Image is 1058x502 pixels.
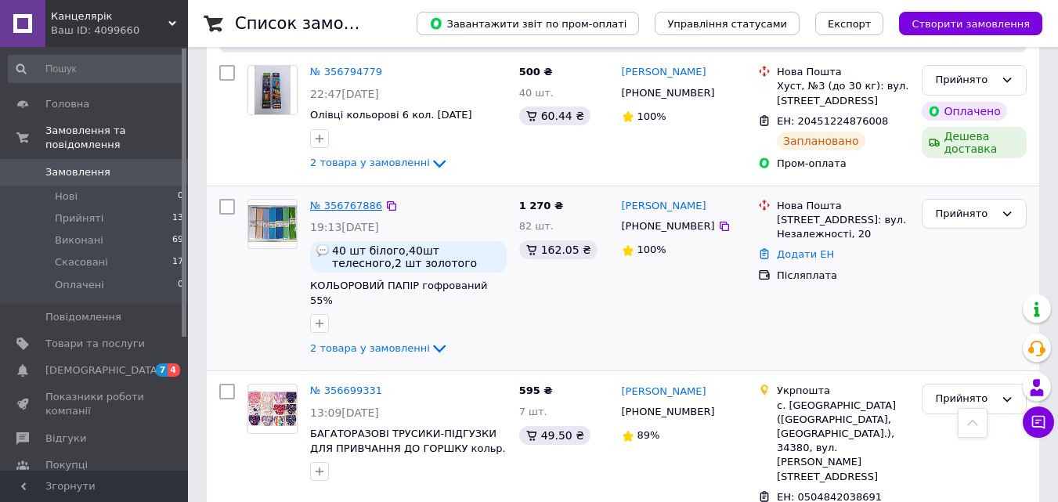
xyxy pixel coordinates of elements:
div: Укрпошта [777,384,909,398]
button: Чат з покупцем [1023,406,1054,438]
a: № 356794779 [310,66,382,78]
div: [PHONE_NUMBER] [619,83,718,103]
span: 40 шт. [519,87,554,99]
span: Нові [55,190,78,204]
img: Фото товару [248,205,297,242]
span: 7 [156,363,168,377]
button: Управління статусами [655,12,800,35]
div: Прийнято [935,391,995,407]
span: Оплачені [55,278,104,292]
span: 100% [637,244,666,255]
span: Покупці [45,458,88,472]
span: Прийняті [55,211,103,226]
div: [STREET_ADDRESS]: вул. Незалежності, 20 [777,213,909,241]
span: 595 ₴ [519,385,553,396]
a: [PERSON_NAME] [622,385,706,399]
a: Фото товару [247,199,298,249]
span: Канцелярік [51,9,168,23]
a: Створити замовлення [883,17,1042,29]
span: 40 шт білого,40шт телесного,2 шт золотого [332,244,500,269]
span: Повідомлення [45,310,121,324]
span: 100% [637,110,666,122]
img: :speech_balloon: [316,244,329,257]
div: Прийнято [935,72,995,88]
a: 2 товара у замовленні [310,157,449,168]
div: Пром-оплата [777,157,909,171]
span: 13:09[DATE] [310,406,379,419]
a: Фото товару [247,65,298,115]
div: Хуст, №3 (до 30 кг): вул. [STREET_ADDRESS] [777,79,909,107]
span: Показники роботи компанії [45,390,145,418]
div: с. [GEOGRAPHIC_DATA] ([GEOGRAPHIC_DATA], [GEOGRAPHIC_DATA].), 34380, вул. [PERSON_NAME][STREET_AD... [777,399,909,484]
span: 1 270 ₴ [519,200,563,211]
div: 49.50 ₴ [519,426,590,445]
span: Виконані [55,233,103,247]
span: Створити замовлення [912,18,1030,30]
div: Заплановано [777,132,865,150]
span: 17 [172,255,183,269]
span: 2 товара у замовленні [310,157,430,168]
span: 82 шт. [519,220,554,232]
span: Замовлення та повідомлення [45,124,188,152]
span: 0 [178,190,183,204]
input: Пошук [8,55,185,83]
img: Фото товару [255,66,291,114]
a: Фото товару [247,384,298,434]
div: Ваш ID: 4099660 [51,23,188,38]
div: Післяплата [777,269,909,283]
img: Фото товару [248,392,297,426]
span: 13 [172,211,183,226]
span: Експорт [828,18,872,30]
span: 19:13[DATE] [310,221,379,233]
button: Експорт [815,12,884,35]
span: Відгуки [45,432,86,446]
span: 2 товара у замовленні [310,342,430,354]
span: Управління статусами [667,18,787,30]
span: Завантажити звіт по пром-оплаті [429,16,626,31]
div: [PHONE_NUMBER] [619,402,718,422]
span: Замовлення [45,165,110,179]
div: Дешева доставка [922,127,1027,158]
a: КОЛЬОРОВИЙ ПАПІР гофрований 55% [310,280,487,306]
h1: Список замовлень [235,14,394,33]
span: 500 ₴ [519,66,553,78]
button: Завантажити звіт по пром-оплаті [417,12,639,35]
span: 4 [168,363,180,377]
div: [PHONE_NUMBER] [619,216,718,237]
div: 162.05 ₴ [519,240,598,259]
a: № 356699331 [310,385,382,396]
a: Додати ЕН [777,248,834,260]
span: Скасовані [55,255,108,269]
span: 22:47[DATE] [310,88,379,100]
div: 60.44 ₴ [519,107,590,125]
span: 89% [637,429,660,441]
span: 7 шт. [519,406,547,417]
a: № 356767886 [310,200,382,211]
span: ЕН: 20451224876008 [777,115,888,127]
span: 0 [178,278,183,292]
a: 2 товара у замовленні [310,342,449,354]
div: Оплачено [922,102,1006,121]
span: Товари та послуги [45,337,145,351]
button: Створити замовлення [899,12,1042,35]
a: [PERSON_NAME] [622,65,706,80]
a: БАГАТОРАЗОВІ ТРУСИКИ-ПІДГУЗКИ ДЛЯ ПРИВЧАННЯ ДО ГОРШКУ кольр. з мал. 100 (10-14КГ) [310,428,506,468]
div: Прийнято [935,206,995,222]
a: Олівці кольорові 6 кол. [DATE] [310,109,472,121]
a: [PERSON_NAME] [622,199,706,214]
span: Головна [45,97,89,111]
div: Нова Пошта [777,65,909,79]
div: Нова Пошта [777,199,909,213]
span: 69 [172,233,183,247]
span: [DEMOGRAPHIC_DATA] [45,363,161,377]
